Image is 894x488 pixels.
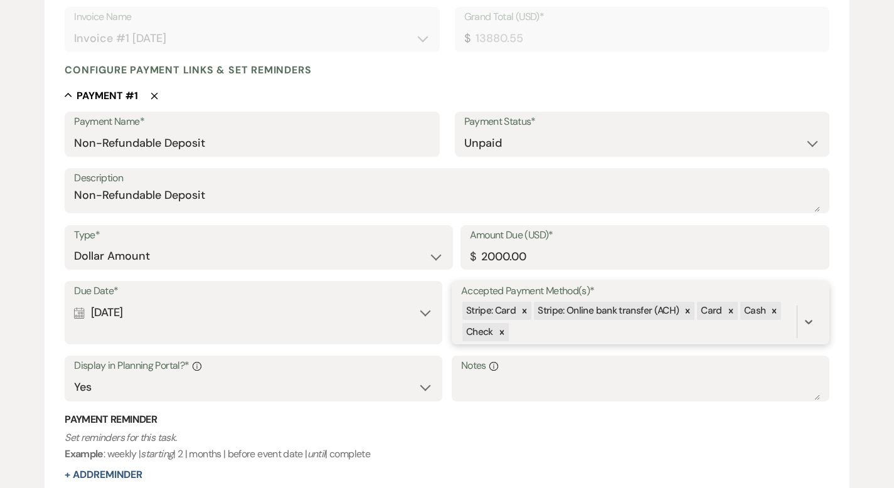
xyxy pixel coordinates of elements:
[461,282,820,300] label: Accepted Payment Method(s)*
[65,431,176,444] i: Set reminders for this task.
[461,357,820,375] label: Notes
[65,63,311,77] h4: Configure payment links & set reminders
[466,304,516,317] span: Stripe: Card
[701,304,721,317] span: Card
[74,357,433,375] label: Display in Planning Portal?*
[74,300,433,325] div: [DATE]
[307,447,326,460] i: until
[466,326,493,338] span: Check
[77,89,138,103] h5: Payment # 1
[538,304,679,317] span: Stripe: Online bank transfer (ACH)
[744,304,765,317] span: Cash
[65,470,142,480] button: + AddReminder
[65,447,104,460] b: Example
[464,8,820,26] label: Grand Total (USD)*
[74,8,430,26] label: Invoice Name
[65,413,829,427] h3: Payment Reminder
[464,113,820,131] label: Payment Status*
[470,226,820,245] label: Amount Due (USD)*
[464,30,470,47] div: $
[74,187,820,212] textarea: Non-Refundable Deposit
[74,282,433,300] label: Due Date*
[74,169,820,188] label: Description
[470,248,476,265] div: $
[65,89,138,102] button: Payment #1
[74,226,443,245] label: Type*
[74,113,430,131] label: Payment Name*
[65,430,829,462] p: : weekly | | 2 | months | before event date | | complete
[141,447,173,460] i: starting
